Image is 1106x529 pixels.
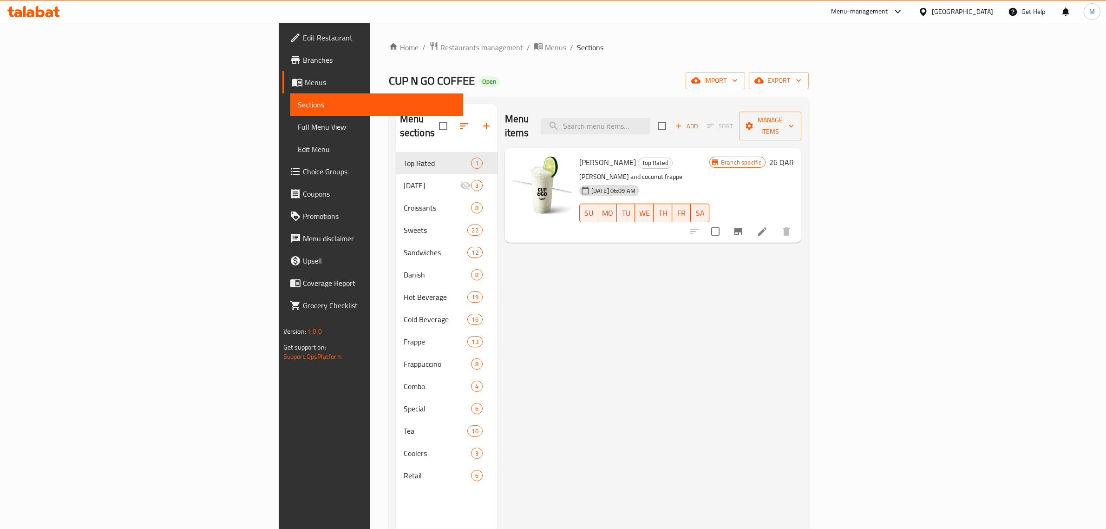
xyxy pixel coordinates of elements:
button: delete [775,220,798,243]
div: items [471,403,483,414]
span: FR [676,206,687,220]
span: 10 [468,427,482,436]
span: Select all sections [433,116,453,136]
a: Branches [282,49,464,71]
span: Version: [283,325,306,337]
button: export [749,72,809,89]
span: Get support on: [283,341,326,353]
span: Menus [305,77,456,88]
div: items [467,225,482,236]
span: Sweets [404,225,468,236]
span: Frappe [404,336,468,347]
span: Add item [672,119,701,133]
span: Coolers [404,448,471,459]
span: Sections [298,99,456,110]
div: Frappuccino8 [396,353,497,375]
div: Croissants8 [396,197,497,219]
button: Branch-specific-item [727,220,749,243]
div: Tea10 [396,420,497,442]
span: Coupons [303,188,456,199]
span: Combo [404,381,471,392]
span: 6 [471,471,482,480]
span: 22 [468,226,482,235]
span: Coverage Report [303,278,456,289]
span: MO [602,206,613,220]
div: [GEOGRAPHIC_DATA] [932,7,993,17]
div: Cold Beverage [404,314,468,325]
span: [DATE] 06:09 AM [588,186,639,195]
div: World Coffee Day [404,180,460,191]
span: 6 [471,404,482,413]
a: Coverage Report [282,272,464,294]
button: Manage items [739,112,801,140]
a: Edit Menu [290,138,464,160]
span: 8 [471,271,482,279]
div: Retail6 [396,464,497,487]
div: items [467,314,482,325]
button: TH [654,204,672,222]
nav: Menu sections [396,148,497,490]
span: Upsell [303,255,456,266]
a: Menu disclaimer [282,227,464,250]
div: Frappe13 [396,331,497,353]
img: Coco Lime [512,156,572,215]
span: [PERSON_NAME] [579,155,636,169]
span: 8 [471,204,482,212]
span: Open [478,78,500,86]
span: Add [674,121,699,132]
span: Select section [652,116,672,136]
span: 3 [471,449,482,458]
a: Restaurants management [429,41,523,53]
span: 16 [468,315,482,324]
span: 8 [471,360,482,369]
a: Edit Restaurant [282,26,464,49]
div: [DATE]3 [396,174,497,197]
p: [PERSON_NAME] and coconut frappe [579,171,709,183]
a: Sections [290,93,464,116]
div: Frappuccino [404,358,471,370]
span: Menus [545,42,566,53]
span: 19 [468,293,482,302]
span: Choice Groups [303,166,456,177]
div: Tea [404,425,468,436]
span: Top Rated [638,158,672,168]
button: Add [672,119,701,133]
span: Promotions [303,211,456,222]
span: Sections [577,42,603,53]
span: Grocery Checklist [303,300,456,311]
li: / [570,42,573,53]
div: items [471,470,483,481]
div: items [467,247,482,258]
span: Top Rated [404,158,471,169]
div: Sweets22 [396,219,497,241]
div: Sandwiches12 [396,241,497,264]
div: items [467,291,482,303]
div: Cold Beverage16 [396,308,497,331]
div: Special6 [396,397,497,420]
input: search [541,118,650,134]
a: Upsell [282,250,464,272]
span: TU [621,206,632,220]
span: WE [639,206,650,220]
span: 3 [471,181,482,190]
div: items [471,358,483,370]
div: Top Rated [638,158,673,169]
div: Danish8 [396,264,497,286]
span: Danish [404,269,471,280]
span: Select section first [701,119,739,133]
nav: breadcrumb [389,41,809,53]
span: CUP N GO COFFEE [389,70,475,91]
div: Open [478,76,500,87]
a: Support.OpsPlatform [283,350,342,363]
span: Manage items [746,114,794,138]
span: Retail [404,470,471,481]
div: Sandwiches [404,247,468,258]
span: Hot Beverage [404,291,468,303]
a: Grocery Checklist [282,294,464,317]
a: Full Menu View [290,116,464,138]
